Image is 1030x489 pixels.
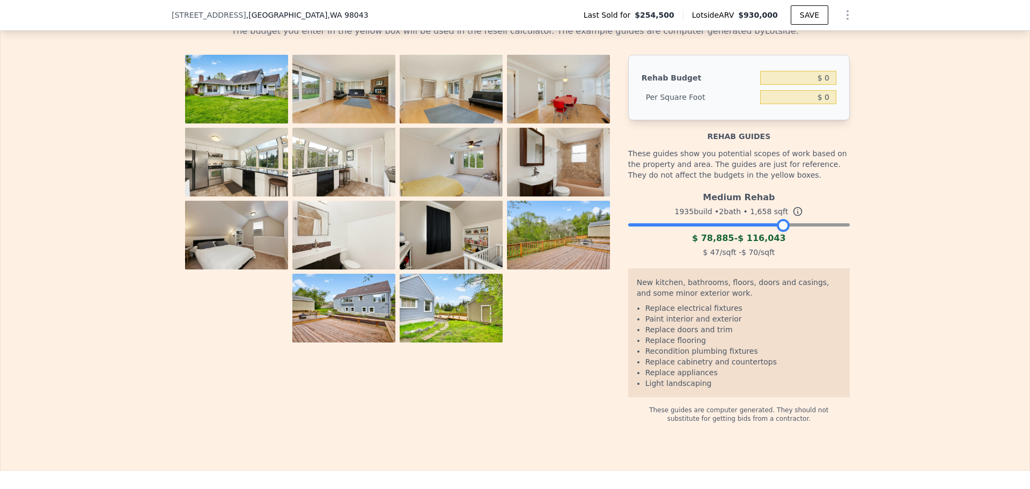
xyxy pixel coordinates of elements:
[635,10,674,20] span: $254,500
[400,128,503,196] img: Property Photo 7
[645,346,841,356] li: Recondition plumbing fixtures
[738,11,778,19] span: $930,000
[246,10,369,20] span: , [GEOGRAPHIC_DATA]
[292,201,395,269] img: Property Photo 10
[185,201,288,269] img: Property Photo 9
[507,128,610,196] img: Property Photo 8
[837,4,858,26] button: Show Options
[637,277,841,303] div: New kitchen, bathrooms, floors, doors and casings, and some minor exterior work.
[292,128,395,196] img: Property Photo 6
[180,25,850,38] div: The budget you enter in the yellow box will be used in the resell calculator. The example guides ...
[400,201,503,269] img: Property Photo 11
[172,10,246,20] span: [STREET_ADDRESS]
[628,397,850,423] div: These guides are computer generated. They should not substitute for getting bids from a contractor.
[692,233,734,243] span: $ 78,885
[628,232,850,245] div: -
[645,356,841,367] li: Replace cabinetry and countertops
[628,204,850,219] div: 1935 build • 2 bath • sqft
[791,5,828,25] button: SAVE
[292,274,395,342] img: Property Photo 13
[628,245,850,260] div: /sqft - /sqft
[645,303,841,313] li: Replace electrical fixtures
[292,55,395,123] img: Property Photo 2
[642,68,756,87] div: Rehab Budget
[645,324,841,335] li: Replace doors and trim
[738,233,786,243] span: $ 116,043
[645,335,841,346] li: Replace flooring
[741,248,758,257] span: $ 70
[628,142,850,187] div: These guides show you potential scopes of work based on the property and area. The guides are jus...
[645,367,841,378] li: Replace appliances
[642,87,756,107] div: Per Square Foot
[750,207,771,216] span: 1,658
[628,187,850,204] div: Medium Rehab
[584,10,635,20] span: Last Sold for
[703,248,719,257] span: $ 47
[185,55,288,123] img: Property Photo 1
[400,55,503,123] img: Property Photo 3
[400,274,503,342] img: Property Photo 14
[507,55,610,123] img: Property Photo 4
[507,201,610,269] img: Property Photo 12
[645,313,841,324] li: Paint interior and exterior
[628,120,850,142] div: Rehab guides
[327,11,368,19] span: , WA 98043
[645,378,841,389] li: Light landscaping
[185,128,288,196] img: Property Photo 5
[692,10,738,20] span: Lotside ARV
